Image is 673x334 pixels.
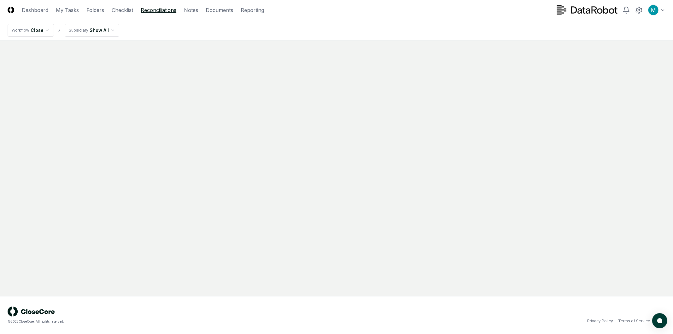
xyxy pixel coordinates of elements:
a: Folders [86,6,104,14]
button: atlas-launcher [652,313,667,328]
div: Subsidiary [69,27,88,33]
nav: breadcrumb [8,24,119,37]
img: Logo [8,7,14,13]
img: ACg8ocIk6UVBSJ1Mh_wKybhGNOx8YD4zQOa2rDZHjRd5UfivBFfoWA=s96-c [648,5,658,15]
a: Reconciliations [141,6,176,14]
img: DataRobot logo [557,5,617,15]
a: Dashboard [22,6,48,14]
div: © 2025 CloseCore. All rights reserved. [8,319,337,324]
a: Terms of Service [618,318,650,324]
a: Documents [206,6,233,14]
a: My Tasks [56,6,79,14]
a: Notes [184,6,198,14]
a: Reporting [241,6,264,14]
div: Workflow [12,27,29,33]
a: Privacy Policy [587,318,613,324]
img: logo [8,307,55,317]
a: Checklist [112,6,133,14]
